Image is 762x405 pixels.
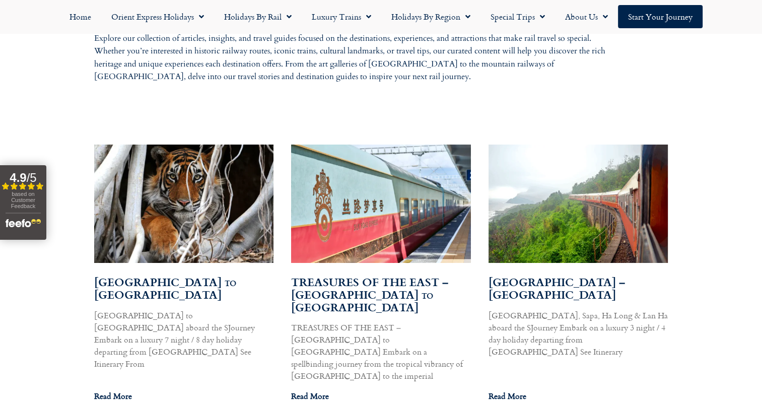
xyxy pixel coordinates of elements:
[94,274,236,303] a: [GEOGRAPHIC_DATA] to [GEOGRAPHIC_DATA]
[381,5,480,28] a: Holidays by Region
[214,5,302,28] a: Holidays by Rail
[94,32,618,84] p: Explore our collection of articles, insights, and travel guides focused on the destinations, expe...
[489,390,526,402] a: Read more about Hanoi – Ha Long Bay
[302,5,381,28] a: Luxury Trains
[59,5,101,28] a: Home
[291,390,329,402] a: Read more about TREASURES OF THE EAST – Ho Chi Minh City to Shanghai
[101,5,214,28] a: Orient Express Holidays
[489,274,625,303] a: [GEOGRAPHIC_DATA] – [GEOGRAPHIC_DATA]
[94,390,132,402] a: Read more about Hanoi to Ho Chi Minh City
[618,5,703,28] a: Start your Journey
[480,5,555,28] a: Special Trips
[291,274,448,315] a: TREASURES OF THE EAST – [GEOGRAPHIC_DATA] to [GEOGRAPHIC_DATA]
[291,321,471,382] p: TREASURES OF THE EAST – [GEOGRAPHIC_DATA] to [GEOGRAPHIC_DATA] Embark on a spellbinding journey f...
[489,309,668,358] p: [GEOGRAPHIC_DATA], Sapa, Ha Long & Lan Ha aboard the SJourney Embark on a luxury 3 night / 4 day ...
[94,309,274,370] p: [GEOGRAPHIC_DATA] to [GEOGRAPHIC_DATA] aboard the SJourney Embark on a luxury 7 night / 8 day hol...
[555,5,618,28] a: About Us
[5,5,757,28] nav: Menu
